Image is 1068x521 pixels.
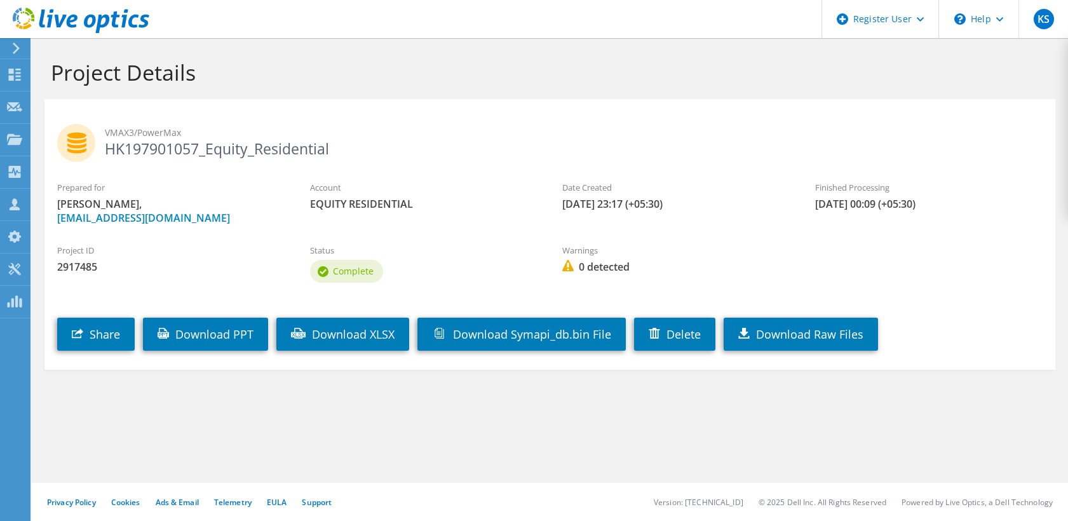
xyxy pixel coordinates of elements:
a: Telemetry [214,497,252,508]
a: Share [57,318,135,351]
h2: HK197901057_Equity_Residential [57,124,1043,156]
span: 0 detected [562,260,790,274]
span: [DATE] 00:09 (+05:30) [815,197,1043,211]
a: Download XLSX [276,318,409,351]
li: Version: [TECHNICAL_ID] [654,497,743,508]
label: Warnings [562,244,790,257]
svg: \n [954,13,966,25]
h1: Project Details [51,59,1043,86]
span: EQUITY RESIDENTIAL [310,197,537,211]
a: Download Symapi_db.bin File [417,318,626,351]
a: EULA [267,497,287,508]
a: Delete [634,318,715,351]
label: Finished Processing [815,181,1043,194]
label: Account [310,181,537,194]
a: Support [302,497,332,508]
span: Complete [333,265,374,277]
span: KS [1034,9,1054,29]
a: Ads & Email [156,497,199,508]
a: Privacy Policy [47,497,96,508]
label: Prepared for [57,181,285,194]
a: Cookies [111,497,140,508]
span: [DATE] 23:17 (+05:30) [562,197,790,211]
li: Powered by Live Optics, a Dell Technology [902,497,1053,508]
label: Date Created [562,181,790,194]
label: Project ID [57,244,285,257]
span: [PERSON_NAME], [57,197,285,225]
a: [EMAIL_ADDRESS][DOMAIN_NAME] [57,211,230,225]
a: Download Raw Files [724,318,878,351]
span: 2917485 [57,260,285,274]
a: Download PPT [143,318,268,351]
li: © 2025 Dell Inc. All Rights Reserved [759,497,886,508]
span: VMAX3/PowerMax [105,126,1043,140]
label: Status [310,244,537,257]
